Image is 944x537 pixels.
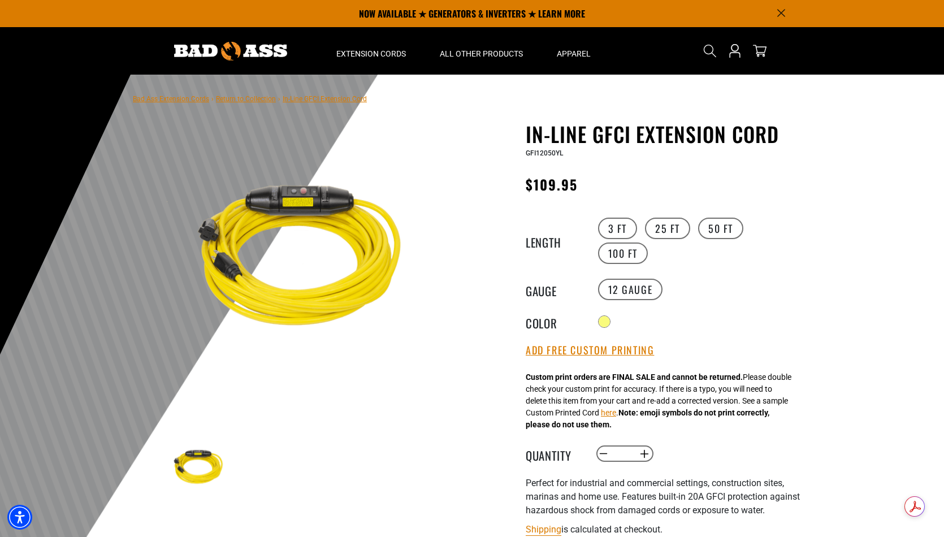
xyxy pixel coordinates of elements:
[598,218,637,239] label: 3 FT
[319,27,423,75] summary: Extension Cords
[526,174,578,194] span: $109.95
[751,44,769,58] a: cart
[278,95,280,103] span: ›
[166,435,232,501] img: Yellow
[423,27,540,75] summary: All Other Products
[526,478,800,516] span: Perfect for industrial and commercial settings, construction sites, marinas and home use. Feature...
[526,282,582,297] legend: Gauge
[211,95,214,103] span: ›
[557,49,591,59] span: Apparel
[726,27,744,75] a: Open this option
[526,314,582,329] legend: Color
[283,95,367,103] span: In-Line GFCI Extension Cord
[598,279,663,300] label: 12 Gauge
[698,218,743,239] label: 50 FT
[526,233,582,248] legend: Length
[701,42,719,60] summary: Search
[166,124,439,397] img: Yellow
[133,95,209,103] a: Bad Ass Extension Cords
[601,407,616,419] button: here
[216,95,276,103] a: Return to Collection
[526,522,803,537] div: is calculated at checkout.
[526,149,563,157] span: GFI12050YL
[526,344,654,357] button: Add Free Custom Printing
[7,505,32,530] div: Accessibility Menu
[526,524,561,535] a: Shipping
[174,42,287,60] img: Bad Ass Extension Cords
[526,371,791,431] div: Please double check your custom print for accuracy. If there is a typo, you will need to delete t...
[526,447,582,461] label: Quantity
[645,218,690,239] label: 25 FT
[440,49,523,59] span: All Other Products
[526,408,769,429] strong: Note: emoji symbols do not print correctly, please do not use them.
[540,27,608,75] summary: Apparel
[133,92,367,105] nav: breadcrumbs
[526,122,803,146] h1: In-Line GFCI Extension Cord
[598,242,648,264] label: 100 FT
[526,373,743,382] strong: Custom print orders are FINAL SALE and cannot be returned.
[336,49,406,59] span: Extension Cords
